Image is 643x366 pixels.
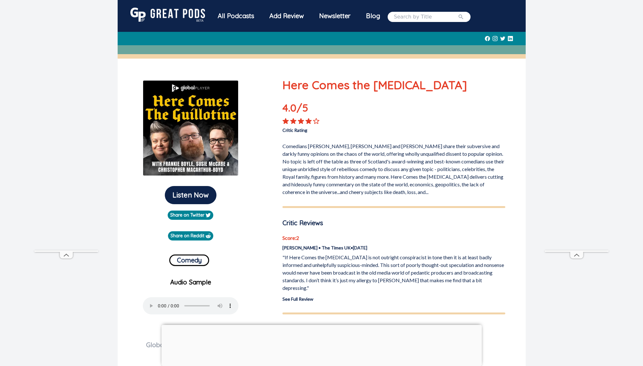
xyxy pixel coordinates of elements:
audio: Your browser does not support the audio element [143,297,238,314]
p: Critic Reviews [282,218,505,228]
p: Audio Sample [123,277,259,287]
input: Search by Title [394,13,458,21]
p: 4.0 /5 [282,100,327,118]
span: Global Media & Entertainment [146,341,235,349]
button: Comedy [169,255,209,266]
a: Comedy [169,252,209,266]
img: GreatPods [130,8,205,22]
a: Blog [358,8,388,24]
p: Score: 2 [282,234,505,242]
a: Newsletter [311,8,358,26]
p: "If Here Comes the [MEDICAL_DATA] is not outright conspiracist in tone then it is at least badly ... [282,254,505,292]
iframe: Advertisement [34,59,98,250]
p: [PERSON_NAME] • The Times UK • [DATE] [282,244,505,251]
a: All Podcasts [210,8,262,26]
p: Critic Rating [282,124,394,133]
div: Newsletter [311,8,358,24]
a: Add Review [262,8,311,24]
a: Share on Twitter [168,211,213,220]
button: Listen Now [165,186,216,204]
p: Here Comes the [MEDICAL_DATA] [282,76,505,94]
p: Score: 5 [282,325,505,332]
iframe: Advertisement [545,59,609,250]
iframe: Advertisement [161,325,482,364]
p: Comedians [PERSON_NAME], [PERSON_NAME] and [PERSON_NAME] share their subversive and darkly funny ... [282,140,505,196]
a: See Full Review [282,296,313,302]
div: All Podcasts [210,8,262,24]
img: Here Comes the Guillotine [143,80,238,176]
a: Share on Reddit [168,231,213,240]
